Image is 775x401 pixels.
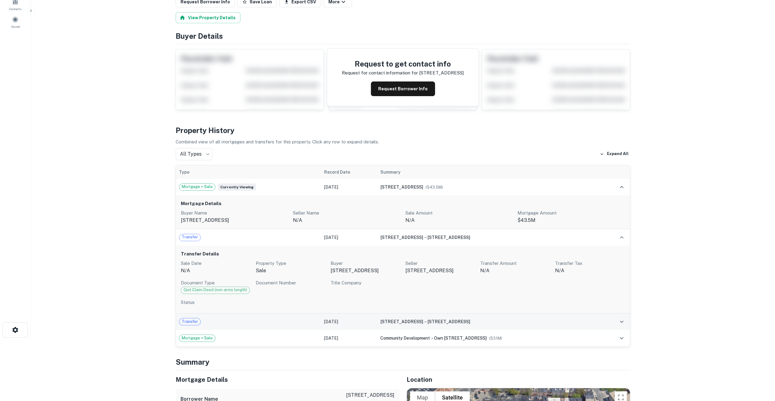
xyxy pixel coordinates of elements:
[176,125,630,136] h4: Property History
[380,235,423,240] span: [STREET_ADDRESS]
[331,260,400,267] p: Buyer
[331,267,400,274] p: [STREET_ADDRESS]
[256,260,326,267] p: Property Type
[616,232,627,243] button: expand row
[744,352,775,381] iframe: Chat Widget
[181,251,625,258] h6: Transfer Details
[489,336,502,341] span: ($ 31M )
[616,333,627,343] button: expand row
[480,260,550,267] p: Transfer Amount
[176,31,630,42] h4: Buyer Details
[598,150,630,159] button: Expand All
[176,356,630,367] h4: Summary
[380,319,423,324] span: [STREET_ADDRESS]
[434,336,487,341] span: own [STREET_ADDRESS]
[405,260,475,267] p: Seller
[321,179,377,195] td: [DATE]
[380,234,598,241] div: →
[179,319,200,325] span: Transfer
[371,81,435,96] button: Request Borrower Info
[380,336,430,341] span: community development
[179,234,200,240] span: Transfer
[426,185,443,190] span: ($ 43.5M )
[517,209,625,217] p: Mortgage Amount
[179,184,215,190] span: Mortgage + Sale
[427,319,470,324] span: [STREET_ADDRESS]
[555,260,625,267] p: Transfer Tax
[380,318,598,325] div: →
[179,335,215,341] span: Mortgage + Sale
[176,165,321,179] th: Type
[321,165,377,179] th: Record Date
[419,69,464,77] p: [STREET_ADDRESS]
[181,287,250,294] div: Code: 55
[256,267,326,274] p: sale
[181,279,251,287] p: Document Type
[380,185,423,190] span: [STREET_ADDRESS]
[176,12,240,23] button: View Property Details
[405,209,513,217] p: Sale Amount
[405,217,513,224] p: N/A
[181,200,625,207] h6: Mortgage Details
[380,335,598,341] div: →
[345,392,394,399] p: [STREET_ADDRESS]
[293,209,400,217] p: Seller Name
[2,14,29,30] a: Saved
[405,267,475,274] p: [STREET_ADDRESS]
[181,267,251,274] p: N/A
[321,229,377,246] td: [DATE]
[181,287,250,293] span: Quit Claim Deed (non-arms length)
[11,24,20,29] span: Saved
[480,267,550,274] p: N/A
[181,299,625,306] p: Status
[342,69,418,77] p: Request for contact information for
[616,182,627,192] button: expand row
[176,375,399,384] h5: Mortgage Details
[293,217,400,224] p: n/a
[9,6,21,11] span: Contacts
[218,183,256,191] span: Currently viewing
[176,138,630,146] p: Combined view of all mortgages and transfers for this property. Click any row to expand details.
[181,260,251,267] p: Sale Date
[377,165,601,179] th: Summary
[181,217,288,224] p: [STREET_ADDRESS]
[181,209,288,217] p: Buyer Name
[517,217,625,224] p: $43.5M
[331,279,400,287] p: Title Company
[321,330,377,346] td: [DATE]
[176,148,212,160] div: All Types
[256,279,326,287] p: Document Number
[321,313,377,330] td: [DATE]
[555,267,625,274] p: N/A
[407,375,630,384] h5: Location
[616,316,627,327] button: expand row
[342,58,464,69] h4: Request to get contact info
[427,235,470,240] span: [STREET_ADDRESS]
